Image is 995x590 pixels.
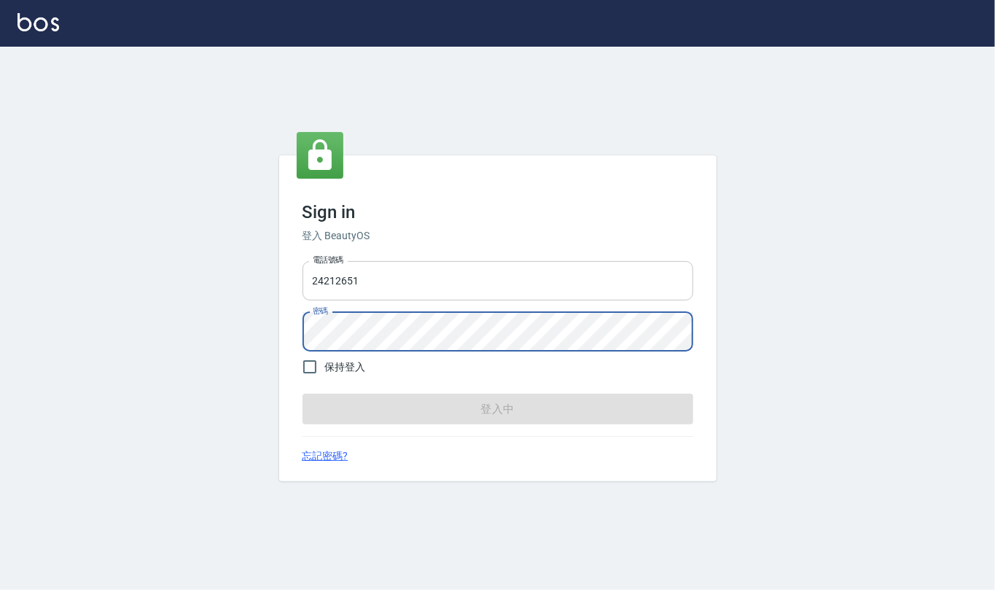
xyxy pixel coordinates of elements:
h3: Sign in [303,202,693,222]
img: Logo [17,13,59,31]
a: 忘記密碼? [303,449,348,464]
span: 保持登入 [325,360,366,375]
h6: 登入 BeautyOS [303,228,693,244]
label: 電話號碼 [313,255,343,265]
label: 密碼 [313,306,328,317]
